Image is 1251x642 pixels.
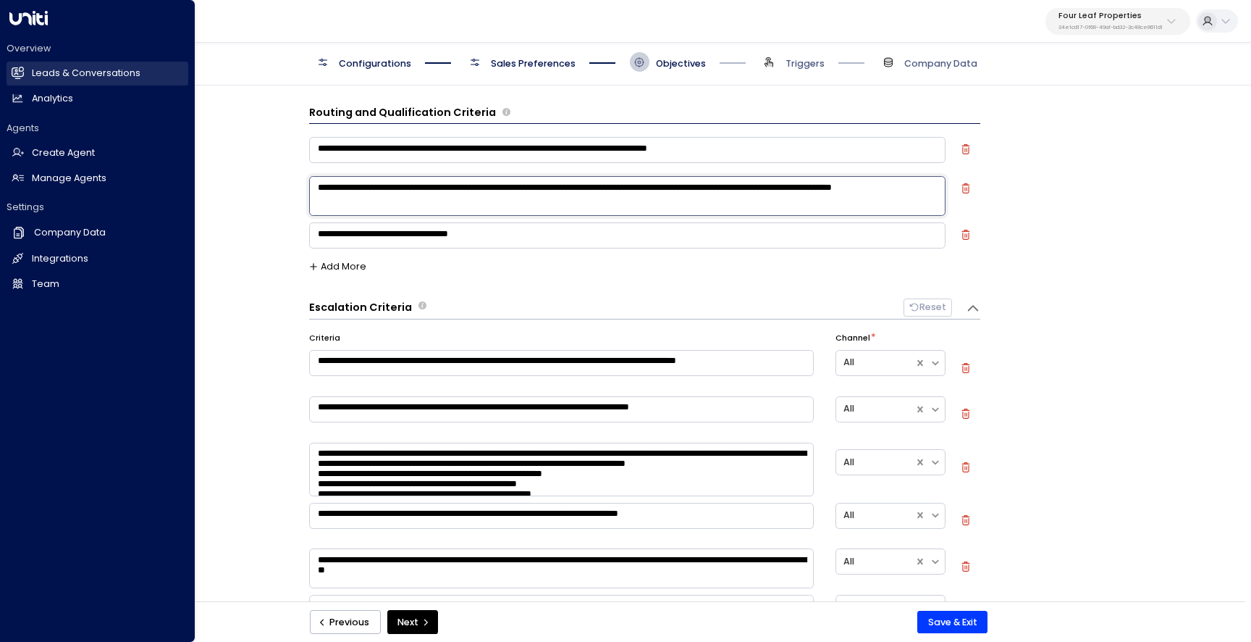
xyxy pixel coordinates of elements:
button: Four Leaf Properties34e1cd17-0f68-49af-bd32-3c48ce8611d1 [1045,8,1190,35]
h3: Escalation Criteria [309,300,412,315]
a: Analytics [7,87,188,111]
h2: Create Agent [32,146,95,160]
p: 34e1cd17-0f68-49af-bd32-3c48ce8611d1 [1058,25,1163,30]
span: Define the criteria the agent uses to determine whether a lead is qualified for further actions l... [502,105,510,121]
h2: Manage Agents [32,172,106,185]
a: Integrations [7,247,188,271]
h2: Integrations [32,252,88,266]
span: Configurations [339,57,411,70]
button: Add More [309,262,367,272]
h2: Team [32,278,59,291]
button: Previous [310,610,381,635]
a: Leads & Conversations [7,62,188,86]
h2: Leads & Conversations [32,67,140,80]
h2: Company Data [34,226,106,240]
button: Next [387,610,438,635]
h2: Analytics [32,92,73,106]
span: Objectives [656,57,706,70]
a: Manage Agents [7,167,188,191]
span: Triggers [785,57,825,70]
a: Team [7,272,188,296]
h2: Overview [7,42,188,55]
p: Four Leaf Properties [1058,12,1163,20]
a: Create Agent [7,141,188,165]
label: Criteria [309,333,340,344]
span: Sales Preferences [491,57,576,70]
h3: Routing and Qualification Criteria [309,105,496,121]
button: Save & Exit [917,611,987,634]
span: Company Data [904,57,977,70]
div: Escalation CriteriaDefine the scenarios in which the AI agent should escalate the conversation to... [309,299,980,320]
a: Company Data [7,220,188,245]
label: Channel [835,333,870,344]
h2: Settings [7,201,188,214]
h2: Agents [7,122,188,135]
span: Define the scenarios in which the AI agent should escalate the conversation to human sales repres... [418,300,426,315]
